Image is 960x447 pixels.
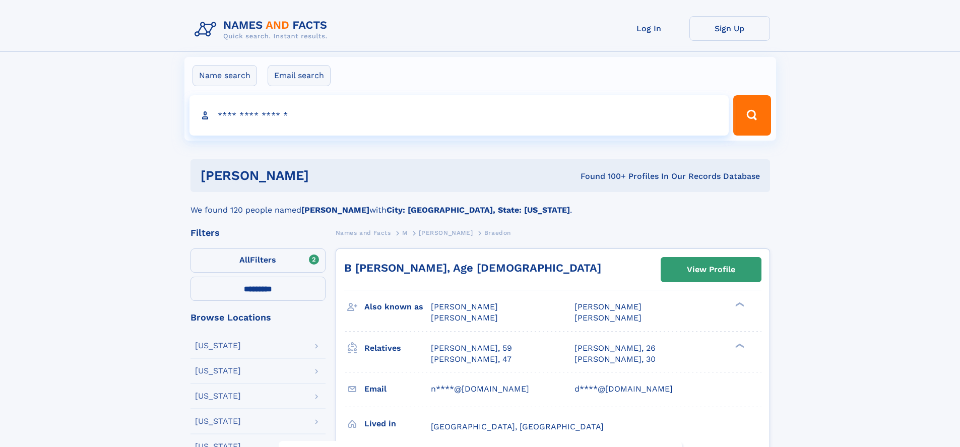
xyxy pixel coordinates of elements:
a: [PERSON_NAME], 47 [431,354,511,365]
span: [PERSON_NAME] [574,313,642,323]
span: [PERSON_NAME] [431,313,498,323]
div: ❯ [733,342,745,349]
div: [US_STATE] [195,367,241,375]
span: [PERSON_NAME] [574,302,642,311]
span: [PERSON_NAME] [419,229,473,236]
a: [PERSON_NAME], 30 [574,354,656,365]
div: We found 120 people named with . [190,192,770,216]
h3: Lived in [364,415,431,432]
label: Email search [268,65,331,86]
span: M [402,229,408,236]
div: [US_STATE] [195,392,241,400]
h3: Email [364,380,431,398]
a: Sign Up [689,16,770,41]
a: View Profile [661,258,761,282]
div: Found 100+ Profiles In Our Records Database [444,171,760,182]
a: B [PERSON_NAME], Age [DEMOGRAPHIC_DATA] [344,262,601,274]
div: View Profile [687,258,735,281]
a: M [402,226,408,239]
span: [PERSON_NAME] [431,302,498,311]
span: Braedon [484,229,511,236]
div: [US_STATE] [195,417,241,425]
div: Browse Locations [190,313,326,322]
b: City: [GEOGRAPHIC_DATA], State: [US_STATE] [387,205,570,215]
b: [PERSON_NAME] [301,205,369,215]
button: Search Button [733,95,771,136]
a: [PERSON_NAME], 59 [431,343,512,354]
h1: [PERSON_NAME] [201,169,445,182]
a: Log In [609,16,689,41]
h3: Relatives [364,340,431,357]
label: Name search [193,65,257,86]
div: Filters [190,228,326,237]
div: [US_STATE] [195,342,241,350]
label: Filters [190,248,326,273]
h3: Also known as [364,298,431,315]
div: ❯ [733,301,745,308]
a: [PERSON_NAME], 26 [574,343,656,354]
img: Logo Names and Facts [190,16,336,43]
span: All [239,255,250,265]
a: [PERSON_NAME] [419,226,473,239]
a: Names and Facts [336,226,391,239]
span: [GEOGRAPHIC_DATA], [GEOGRAPHIC_DATA] [431,422,604,431]
input: search input [189,95,729,136]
